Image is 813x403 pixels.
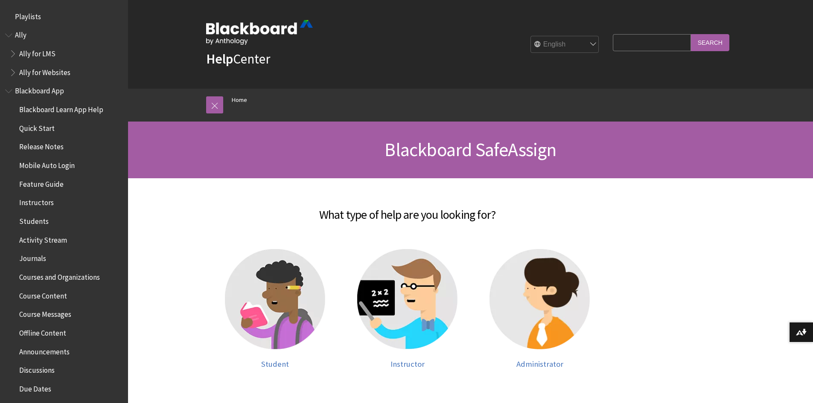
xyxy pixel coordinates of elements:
[15,84,64,96] span: Blackboard App
[19,196,54,207] span: Instructors
[19,252,46,263] span: Journals
[691,34,729,51] input: Search
[225,249,325,349] img: Student help
[490,249,590,349] img: Administrator help
[19,326,66,337] span: Offline Content
[482,249,597,369] a: Administrator help Administrator
[19,214,49,226] span: Students
[19,382,51,393] span: Due Dates
[206,50,270,67] a: HelpCenter
[143,195,672,223] h2: What type of help are you looking for?
[19,270,100,281] span: Courses and Organizations
[19,158,75,170] span: Mobile Auto Login
[19,102,103,114] span: Blackboard Learn App Help
[19,307,71,319] span: Course Messages
[5,28,123,80] nav: Book outline for Anthology Ally Help
[385,138,556,161] span: Blackboard SafeAssign
[19,363,55,374] span: Discussions
[261,359,289,369] span: Student
[19,121,55,133] span: Quick Start
[19,289,67,300] span: Course Content
[19,177,64,188] span: Feature Guide
[19,140,64,151] span: Release Notes
[350,249,465,369] a: Instructor help Instructor
[19,46,55,58] span: Ally for LMS
[357,249,457,349] img: Instructor help
[15,28,26,40] span: Ally
[531,36,599,53] select: Site Language Selector
[15,9,41,21] span: Playlists
[19,345,70,356] span: Announcements
[19,233,67,244] span: Activity Stream
[516,359,563,369] span: Administrator
[218,249,333,369] a: Student help Student
[206,50,233,67] strong: Help
[390,359,425,369] span: Instructor
[19,65,70,77] span: Ally for Websites
[232,95,247,105] a: Home
[206,20,313,45] img: Blackboard by Anthology
[5,9,123,24] nav: Book outline for Playlists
